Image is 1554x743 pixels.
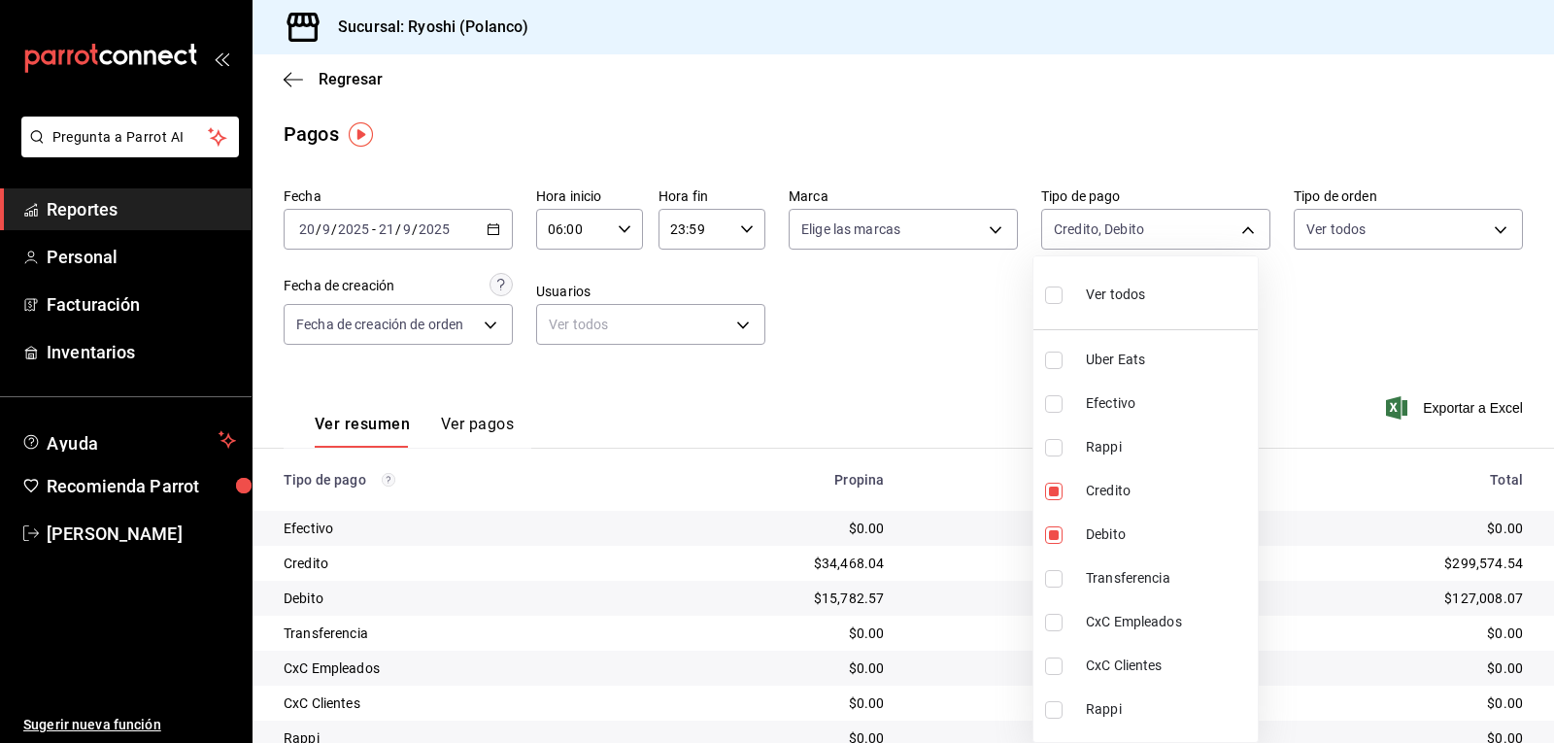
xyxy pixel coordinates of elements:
span: CxC Clientes [1086,656,1250,676]
span: Rappi [1086,699,1250,720]
span: CxC Empleados [1086,612,1250,632]
span: Rappi [1086,437,1250,457]
span: Transferencia [1086,568,1250,589]
span: Uber Eats [1086,350,1250,370]
span: Ver todos [1086,285,1145,305]
span: Efectivo [1086,393,1250,414]
img: Tooltip marker [349,122,373,147]
span: Debito [1086,524,1250,545]
span: Credito [1086,481,1250,501]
